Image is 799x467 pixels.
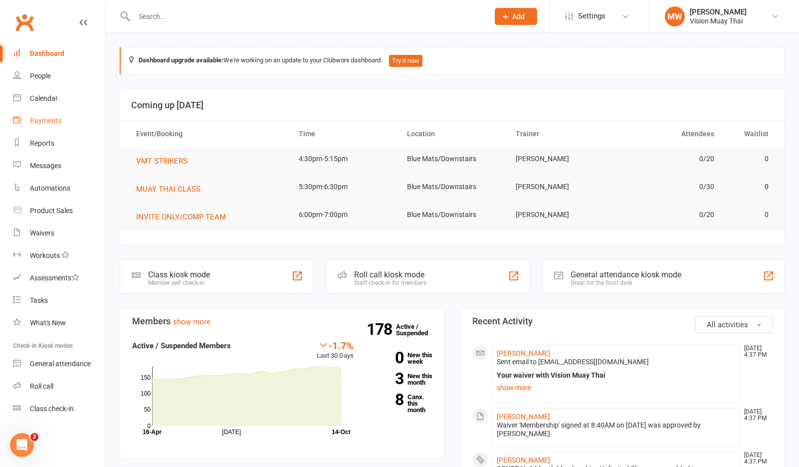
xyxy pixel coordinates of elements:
[30,405,74,413] div: Class check-in
[30,162,61,170] div: Messages
[369,352,432,365] a: 0New this week
[30,139,54,147] div: Reports
[707,320,748,329] span: All activities
[30,49,64,57] div: Dashboard
[127,121,290,147] th: Event/Booking
[615,147,723,171] td: 0/20
[571,279,681,286] div: Great for the front desk
[739,409,772,422] time: [DATE] 4:37 PM
[136,157,188,166] span: VMT STRIKERS
[13,132,105,155] a: Reports
[13,267,105,289] a: Assessments
[30,382,53,390] div: Roll call
[30,360,91,368] div: General attendance
[148,270,210,279] div: Class kiosk mode
[13,375,105,398] a: Roll call
[389,55,422,67] button: Try it now
[665,6,685,26] div: MW
[30,117,61,125] div: Payments
[13,222,105,244] a: Waivers
[13,177,105,200] a: Automations
[723,121,778,147] th: Waitlist
[12,10,37,35] a: Clubworx
[173,317,210,326] a: show more
[317,340,354,351] div: -1.7%
[367,322,396,337] strong: 178
[497,371,735,380] div: Your waiver with Vision Muay Thai
[354,270,426,279] div: Roll call kiosk mode
[290,203,398,227] td: 6:00pm-7:00pm
[290,147,398,171] td: 4:30pm-5:15pm
[30,184,70,192] div: Automations
[398,203,506,227] td: Blue Mats/Downstairs
[132,341,231,350] strong: Active / Suspended Members
[136,185,200,194] span: MUAY THAI CLASS
[507,175,615,199] td: [PERSON_NAME]
[472,316,773,326] h3: Recent Activity
[136,213,226,222] span: INVITE ONLY/COMP TEAM
[723,147,778,171] td: 0
[30,229,54,237] div: Waivers
[507,121,615,147] th: Trainer
[13,353,105,375] a: General attendance kiosk mode
[398,121,506,147] th: Location
[369,350,403,365] strong: 0
[148,279,210,286] div: Member self check-in
[398,175,506,199] td: Blue Mats/Downstairs
[30,94,58,102] div: Calendar
[30,251,60,259] div: Workouts
[290,121,398,147] th: Time
[30,207,73,215] div: Product Sales
[317,340,354,361] div: Last 30 Days
[615,175,723,199] td: 0/30
[615,203,723,227] td: 0/20
[739,452,772,465] time: [DATE] 4:37 PM
[398,147,506,171] td: Blue Mats/Downstairs
[690,7,747,16] div: [PERSON_NAME]
[13,312,105,334] a: What's New
[497,456,550,464] a: [PERSON_NAME]
[615,121,723,147] th: Attendees
[30,433,38,441] span: 2
[132,316,432,326] h3: Members
[507,203,615,227] td: [PERSON_NAME]
[290,175,398,199] td: 5:30pm-6:30pm
[354,279,426,286] div: Staff check-in for members
[13,110,105,132] a: Payments
[30,296,48,304] div: Tasks
[13,289,105,312] a: Tasks
[690,16,747,25] div: Vision Muay Thai
[512,12,525,20] span: Add
[13,42,105,65] a: Dashboard
[30,72,51,80] div: People
[369,371,403,386] strong: 3
[497,381,735,395] a: show more
[507,147,615,171] td: [PERSON_NAME]
[136,183,207,195] button: MUAY THAI CLASS
[13,65,105,87] a: People
[578,5,605,27] span: Settings
[497,421,735,438] div: Waiver 'Membership' signed at 8:40AM on [DATE] was approved by [PERSON_NAME]
[369,394,432,413] a: 8Canx. this month
[131,100,774,110] h3: Coming up [DATE]
[13,398,105,420] a: Class kiosk mode
[497,358,649,366] span: Sent email to [EMAIL_ADDRESS][DOMAIN_NAME]
[396,316,440,344] a: 178Active / Suspended
[571,270,681,279] div: General attendance kiosk mode
[497,413,550,421] a: [PERSON_NAME]
[139,56,223,64] strong: Dashboard upgrade available:
[13,200,105,222] a: Product Sales
[13,244,105,267] a: Workouts
[131,9,482,23] input: Search...
[369,373,432,386] a: 3New this month
[369,392,403,407] strong: 8
[13,155,105,177] a: Messages
[695,316,773,333] button: All activities
[10,433,34,457] iframe: Intercom live chat
[495,8,537,25] button: Add
[497,349,550,357] a: [PERSON_NAME]
[723,175,778,199] td: 0
[13,87,105,110] a: Calendar
[723,203,778,227] td: 0
[30,319,66,327] div: What's New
